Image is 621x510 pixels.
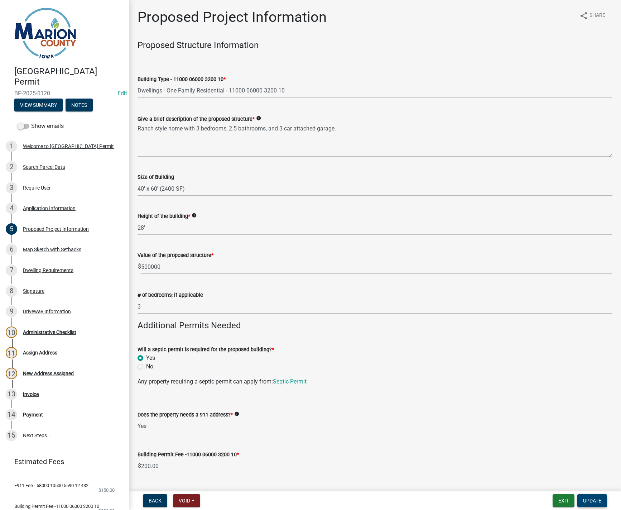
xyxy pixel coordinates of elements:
i: info [256,116,261,121]
wm-modal-confirm: Edit Application Number [117,90,127,97]
button: Back [143,494,167,507]
label: Give a brief description of the proposed structure [138,117,255,122]
div: Map Sketch with Setbacks [23,247,81,252]
h4: Additional Permits Needed [138,320,612,331]
div: Dwelling Requirements [23,268,73,273]
div: Proposed Project Information [23,227,89,232]
wm-modal-confirm: Summary [14,103,63,108]
label: # of bedrooms; if applicable [138,293,203,298]
span: BP-2025-0120 [14,90,115,97]
h4: [GEOGRAPHIC_DATA] Permit [14,66,123,87]
div: 3 [6,182,17,194]
div: Driveway Information [23,309,71,314]
div: 8 [6,285,17,297]
div: 4 [6,202,17,214]
label: Building Permit Fee -11000 06000 3200 10 [138,452,239,457]
div: 5 [6,223,17,235]
div: 6 [6,244,17,255]
img: Marion County, Iowa [14,8,76,59]
wm-modal-confirm: Notes [66,103,93,108]
a: Septic Permit [273,378,307,385]
label: Height of the building [138,214,190,219]
div: Invoice [23,392,39,397]
div: Search Parcel Data [23,165,65,170]
span: E911 Fee - 58000 10500 5590 12 432 [14,483,88,488]
h4: Proposed Structure Information [138,40,612,51]
div: Administrative Checklist [23,330,76,335]
div: 12 [6,368,17,379]
button: Void [173,494,200,507]
span: Update [583,498,601,504]
a: Edit [117,90,127,97]
div: 10 [6,327,17,338]
span: Back [149,498,162,504]
p: Any property requiring a septic permit can apply from: [138,377,612,386]
span: Void [179,498,190,504]
span: $ [138,259,141,274]
div: 9 [6,306,17,317]
i: info [234,411,239,416]
div: 11 [6,347,17,358]
span: $ [138,459,141,473]
span: $150.00 [98,488,115,492]
label: Yes [146,354,155,362]
div: Signature [23,289,44,294]
div: 14 [6,409,17,420]
label: Show emails [17,122,64,130]
label: Will a septic permit is required for the proposed building? [138,347,274,352]
i: info [192,213,197,218]
label: Building Type - 11000 06000 3200 10 [138,77,226,82]
label: Value of the proposed structure [138,253,213,258]
button: Notes [66,99,93,111]
i: share [579,11,588,20]
button: shareShare [574,9,611,23]
div: Payment [23,412,43,417]
label: No [146,362,153,371]
div: 1 [6,140,17,152]
button: Update [577,494,607,507]
div: Require User [23,185,51,190]
button: View Summary [14,99,63,111]
button: Exit [553,494,574,507]
div: Assign Address [23,350,57,355]
div: Application Information [23,206,76,211]
div: 15 [6,430,17,441]
a: Estimated Fees [6,454,117,469]
div: 13 [6,389,17,400]
div: Welcome to [GEOGRAPHIC_DATA] Permit [23,144,114,149]
label: Size of Building [138,175,174,180]
div: 7 [6,264,17,276]
div: New Address Assigned [23,371,74,376]
h1: Proposed Project Information [138,9,327,26]
label: Does the property needs a 911 address? [138,413,233,418]
div: 2 [6,161,17,173]
span: Building Permit Fee -11000 06000 3200 10 [14,504,99,509]
span: Share [589,11,605,20]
